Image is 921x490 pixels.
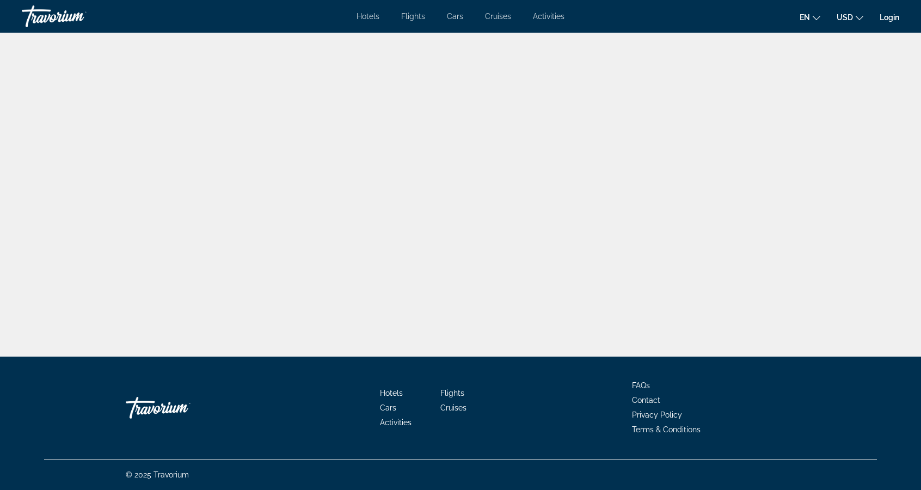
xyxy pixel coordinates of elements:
[632,425,701,434] a: Terms & Conditions
[485,12,511,21] a: Cruises
[440,389,464,397] a: Flights
[126,391,235,424] a: Go Home
[632,411,682,419] a: Privacy Policy
[632,396,660,405] a: Contact
[22,2,131,30] a: Travorium
[837,9,863,25] button: Change currency
[380,418,412,427] a: Activities
[357,12,379,21] a: Hotels
[447,12,463,21] a: Cars
[380,403,396,412] a: Cars
[401,12,425,21] a: Flights
[837,13,853,22] span: USD
[632,381,650,390] a: FAQs
[380,389,403,397] a: Hotels
[126,470,189,479] span: © 2025 Travorium
[440,403,466,412] a: Cruises
[533,12,564,21] a: Activities
[800,9,820,25] button: Change language
[880,13,899,22] a: Login
[800,13,810,22] span: en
